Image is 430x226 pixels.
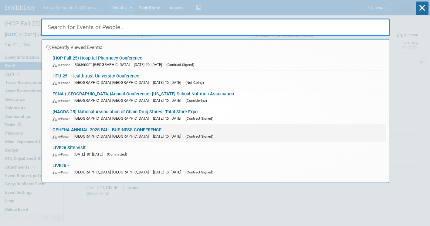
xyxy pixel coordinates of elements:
span: (Contract Signed) [166,63,194,67]
span: In-Person [52,152,73,156]
input: Search for Events or People... [41,19,390,36]
div: Recently Viewed Events: [45,39,386,53]
a: (HCP Fall 25) Hospital Pharmacy Conference In-Person Rosemont, [GEOGRAPHIC_DATA] [DATE] to [DATE]... [49,53,386,70]
span: [GEOGRAPHIC_DATA], [GEOGRAPHIC_DATA] [74,80,152,85]
a: CPHFHA ANNUAL 2025 FALL BUSINESS CONFERENCE In-Person [GEOGRAPHIC_DATA], [GEOGRAPHIC_DATA] [DATE]... [49,124,386,142]
span: (Considering) [185,98,207,103]
span: [DATE] to [DATE] [153,116,184,121]
span: Rosemont, [GEOGRAPHIC_DATA] [74,62,133,67]
span: In-Person [52,117,73,121]
a: FSNA ([GEOGRAPHIC_DATA])Annual Conference- [US_STATE] School Nutrition Association In-Person [GEO... [49,88,386,106]
span: (Committed) [107,152,127,156]
span: [DATE] to [DATE] [153,80,184,85]
span: [DATE] to [DATE] [134,62,165,67]
a: HTU 25 - Healthtrust University Conference In-Person [GEOGRAPHIC_DATA], [GEOGRAPHIC_DATA] [DATE] ... [49,70,386,88]
span: In-Person [52,99,73,103]
span: [DATE] to [DATE] [153,170,184,174]
span: In-Person [52,135,73,139]
span: (Contract Signed) [185,134,213,139]
span: [DATE] to [DATE] [74,152,106,156]
span: [DATE] to [DATE] [153,98,184,103]
span: In-Person [52,81,73,85]
span: [GEOGRAPHIC_DATA], [GEOGRAPHIC_DATA] [74,170,152,174]
span: (Contract Signed) [185,170,213,174]
a: (NACDS 25) National Association of Chain Drug Stores- Total Store Expo In-Person [GEOGRAPHIC_DATA... [49,106,386,124]
span: [DATE] to [DATE] [153,134,184,139]
span: [GEOGRAPHIC_DATA], [GEOGRAPHIC_DATA] [74,134,152,139]
span: (Contract Signed) [185,116,213,121]
span: [GEOGRAPHIC_DATA], [GEOGRAPHIC_DATA] [74,116,152,121]
span: In-Person [52,170,73,174]
a: LIVE26 - In-Person [GEOGRAPHIC_DATA], [GEOGRAPHIC_DATA] [DATE] to [DATE] (Contract Signed) [49,160,386,178]
span: (Not Going) [185,80,204,85]
a: LIVE26 Site Visit In-Person [DATE] to [DATE] (Committed) [49,142,386,160]
span: In-Person [52,63,73,67]
span: [GEOGRAPHIC_DATA], [GEOGRAPHIC_DATA] [74,98,152,103]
